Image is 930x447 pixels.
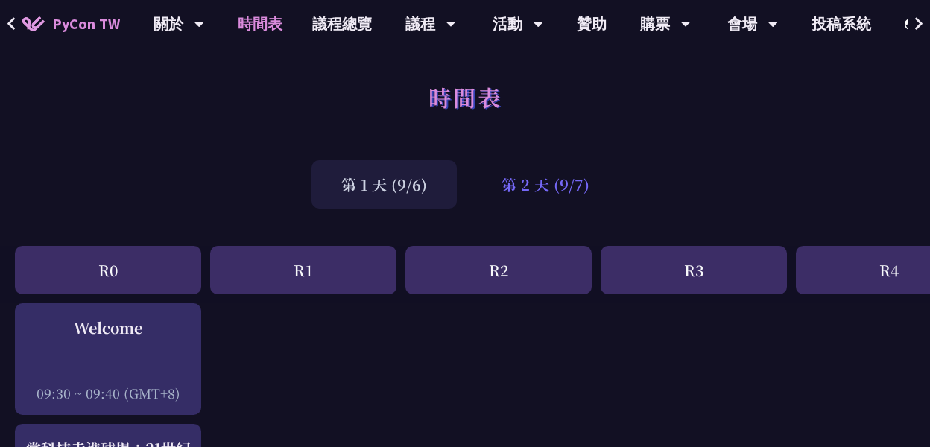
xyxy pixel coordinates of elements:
[428,74,502,119] h1: 時間表
[15,246,201,294] div: R0
[905,19,920,30] img: Locale Icon
[405,246,592,294] div: R2
[210,246,396,294] div: R1
[22,384,194,402] div: 09:30 ~ 09:40 (GMT+8)
[22,317,194,339] div: Welcome
[52,13,120,35] span: PyCon TW
[311,160,457,209] div: 第 1 天 (9/6)
[601,246,787,294] div: R3
[7,5,135,42] a: PyCon TW
[472,160,619,209] div: 第 2 天 (9/7)
[22,16,45,31] img: Home icon of PyCon TW 2025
